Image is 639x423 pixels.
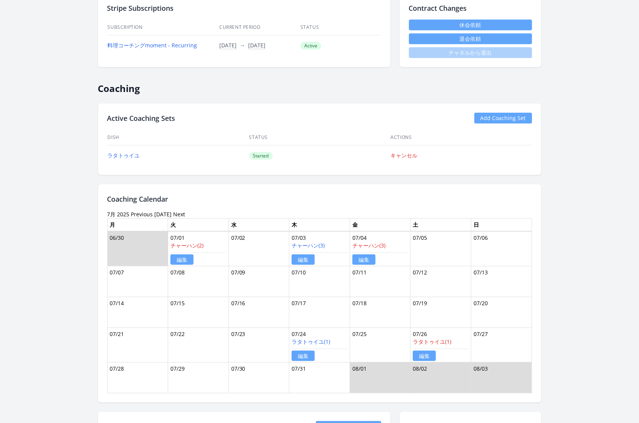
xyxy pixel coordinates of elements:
[107,362,168,393] td: 07/28
[229,231,289,266] td: 07/02
[350,218,410,231] th: 金
[471,218,532,231] th: 日
[107,211,130,218] time: 7月 2025
[289,231,350,266] td: 07/03
[168,362,229,393] td: 07/29
[289,362,350,393] td: 07/31
[107,231,168,266] td: 06/30
[168,297,229,328] td: 07/15
[168,218,229,231] th: 火
[229,328,289,362] td: 07/23
[471,328,532,362] td: 07/27
[350,362,410,393] td: 08/01
[292,338,330,345] a: ラタトゥイユ(1)
[391,152,418,159] a: キャンセル
[300,20,381,35] th: Status
[289,266,350,297] td: 07/10
[409,47,532,58] span: チャネルから退出
[107,328,168,362] td: 07/21
[229,297,289,328] td: 07/16
[409,20,532,30] a: 休会依頼
[240,42,245,49] span: →
[155,211,172,218] a: [DATE]
[471,266,532,297] td: 07/13
[170,254,194,265] a: 編集
[107,20,219,35] th: Subscription
[471,231,532,266] td: 07/06
[471,362,532,393] td: 08/03
[107,297,168,328] td: 07/14
[409,33,532,44] button: 退会依頼
[410,297,471,328] td: 07/19
[292,242,325,249] a: チャーハン(3)
[107,3,381,13] h2: Stripe Subscriptions
[108,42,197,49] a: 料理コーチングmoment - Recurring
[229,218,289,231] th: 水
[107,194,532,204] h2: Coaching Calendar
[229,362,289,393] td: 07/30
[107,113,175,124] h2: Active Coaching Sets
[390,130,532,145] th: Actions
[168,328,229,362] td: 07/22
[229,266,289,297] td: 07/09
[174,211,185,218] a: Next
[350,266,410,297] td: 07/11
[219,20,300,35] th: Current Period
[300,42,321,50] span: Active
[107,218,168,231] th: 月
[352,254,375,265] a: 編集
[289,218,350,231] th: 木
[107,130,249,145] th: Dish
[410,231,471,266] td: 07/05
[219,42,237,49] button: [DATE]
[410,266,471,297] td: 07/12
[170,242,204,249] a: チャーハン(2)
[289,328,350,362] td: 07/24
[249,130,390,145] th: Status
[107,266,168,297] td: 07/07
[410,362,471,393] td: 08/02
[352,242,385,249] a: チャーハン(3)
[409,3,532,13] h2: Contract Changes
[410,328,471,362] td: 07/26
[471,297,532,328] td: 07/20
[350,231,410,266] td: 07/04
[350,297,410,328] td: 07/18
[98,77,541,94] h2: Coaching
[168,231,229,266] td: 07/01
[131,211,153,218] a: Previous
[474,113,532,124] a: Add Coaching Set
[249,152,273,160] span: Started
[168,266,229,297] td: 07/08
[248,42,265,49] button: [DATE]
[413,351,436,361] a: 編集
[108,152,140,159] a: ラタトゥイユ
[410,218,471,231] th: 土
[289,297,350,328] td: 07/17
[350,328,410,362] td: 07/25
[292,254,315,265] a: 編集
[413,338,451,345] a: ラタトゥイユ(1)
[292,351,315,361] a: 編集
